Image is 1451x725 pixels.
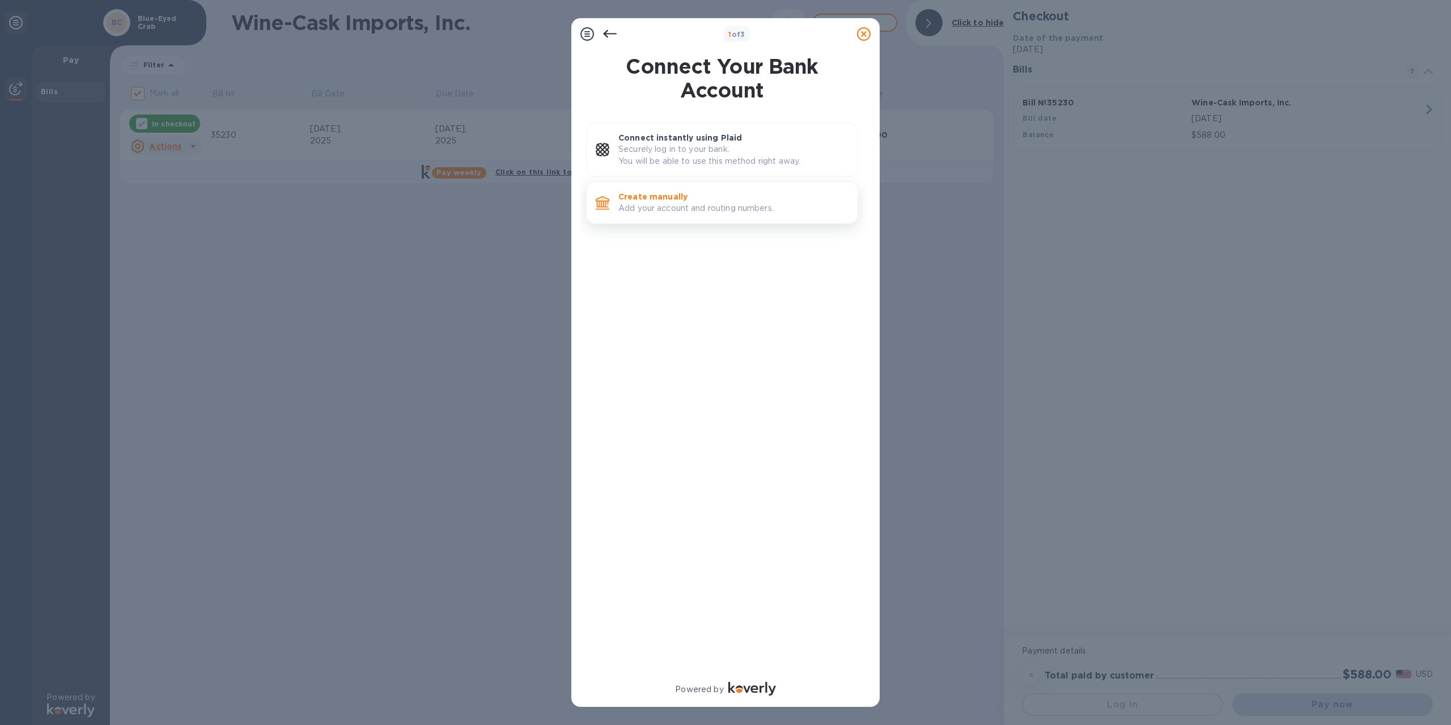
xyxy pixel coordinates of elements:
[618,132,848,143] p: Connect instantly using Plaid
[582,54,863,102] h1: Connect Your Bank Account
[728,30,731,39] span: 1
[618,143,848,167] p: Securely log in to your bank. You will be able to use this method right away.
[728,682,776,696] img: Logo
[618,191,848,202] p: Create manually
[728,30,745,39] b: of 3
[618,202,848,214] p: Add your account and routing numbers.
[675,684,723,696] p: Powered by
